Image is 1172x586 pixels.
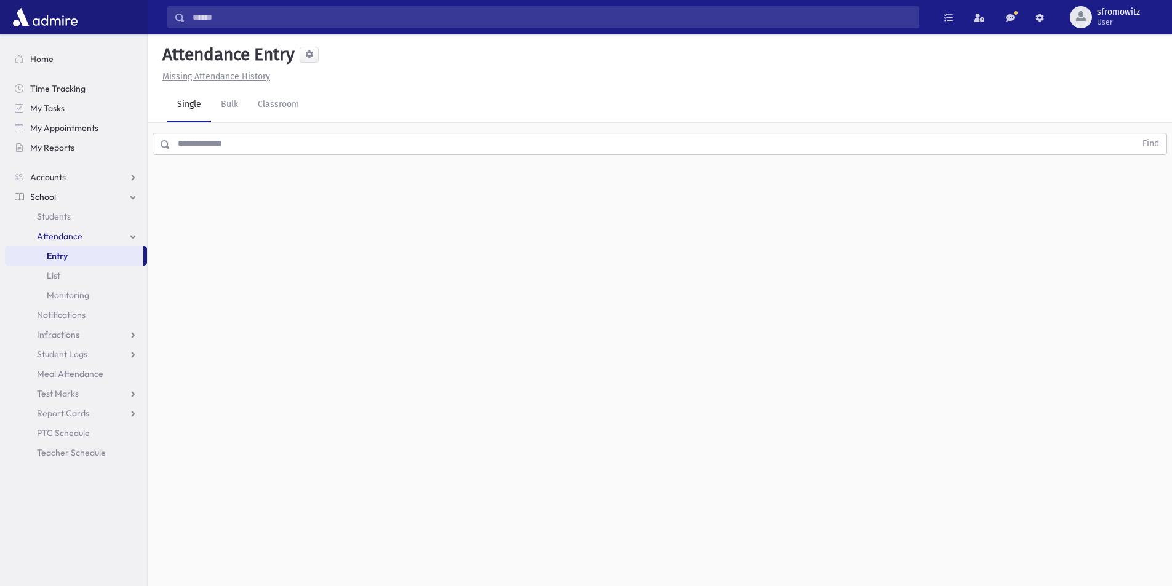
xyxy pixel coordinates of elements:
a: Accounts [5,167,147,187]
a: Notifications [5,305,147,325]
a: Entry [5,246,143,266]
span: Student Logs [37,349,87,360]
a: Students [5,207,147,226]
a: Missing Attendance History [157,71,270,82]
span: Entry [47,250,68,261]
a: My Reports [5,138,147,157]
span: Accounts [30,172,66,183]
a: Test Marks [5,384,147,403]
a: Attendance [5,226,147,246]
span: School [30,191,56,202]
a: Meal Attendance [5,364,147,384]
span: PTC Schedule [37,427,90,438]
span: Time Tracking [30,83,86,94]
img: AdmirePro [10,5,81,30]
a: List [5,266,147,285]
u: Missing Attendance History [162,71,270,82]
span: Report Cards [37,408,89,419]
a: Infractions [5,325,147,344]
span: Test Marks [37,388,79,399]
a: Report Cards [5,403,147,423]
span: List [47,270,60,281]
a: School [5,187,147,207]
a: Bulk [211,88,248,122]
span: My Tasks [30,103,65,114]
a: My Tasks [5,98,147,118]
a: My Appointments [5,118,147,138]
span: sfromowitz [1097,7,1140,17]
span: My Appointments [30,122,98,133]
h5: Attendance Entry [157,44,295,65]
span: Teacher Schedule [37,447,106,458]
a: Student Logs [5,344,147,364]
span: Home [30,53,54,65]
span: Notifications [37,309,86,320]
a: Monitoring [5,285,147,305]
span: Infractions [37,329,79,340]
span: Students [37,211,71,222]
input: Search [185,6,919,28]
span: Monitoring [47,290,89,301]
a: Teacher Schedule [5,443,147,462]
a: Time Tracking [5,79,147,98]
span: User [1097,17,1140,27]
a: Classroom [248,88,309,122]
span: My Reports [30,142,74,153]
a: PTC Schedule [5,423,147,443]
a: Home [5,49,147,69]
button: Find [1135,133,1166,154]
a: Single [167,88,211,122]
span: Attendance [37,231,82,242]
span: Meal Attendance [37,368,103,379]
